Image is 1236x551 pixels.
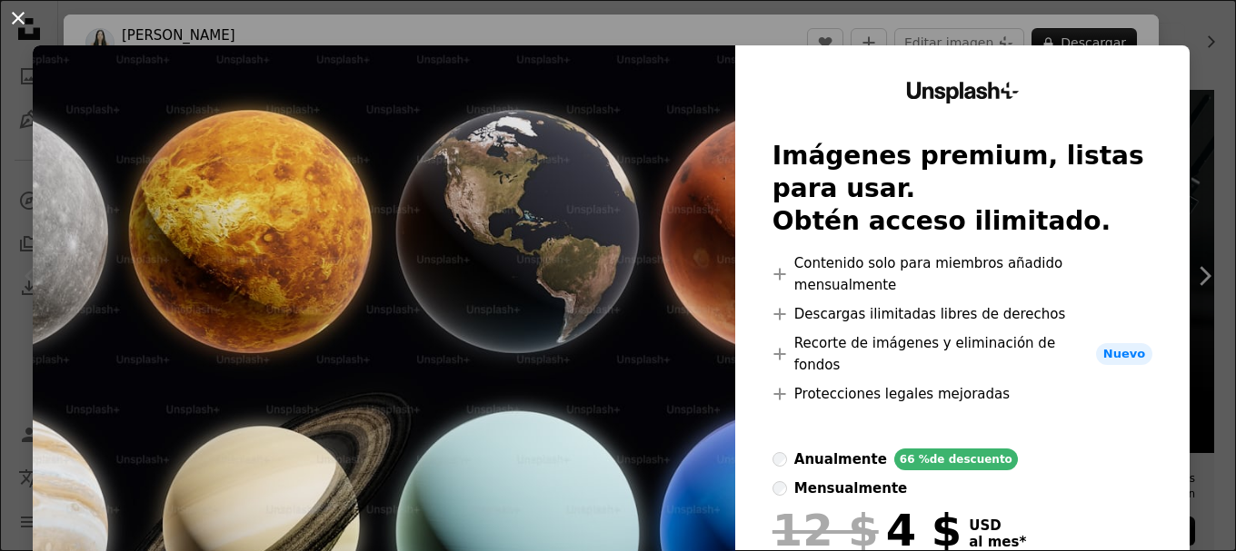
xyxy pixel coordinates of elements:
span: al mes * [969,534,1026,550]
div: 66 % de descuento [894,448,1018,470]
div: mensualmente [794,477,907,499]
li: Recorte de imágenes y eliminación de fondos [772,332,1152,376]
div: anualmente [794,448,887,470]
input: anualmente66 %de descuento [772,452,787,467]
li: Descargas ilimitadas libres de derechos [772,303,1152,325]
input: mensualmente [772,481,787,496]
li: Protecciones legales mejoradas [772,383,1152,405]
span: Nuevo [1096,343,1152,365]
li: Contenido solo para miembros añadido mensualmente [772,252,1152,296]
span: USD [969,517,1026,534]
h2: Imágenes premium, listas para usar. Obtén acceso ilimitado. [772,140,1152,238]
